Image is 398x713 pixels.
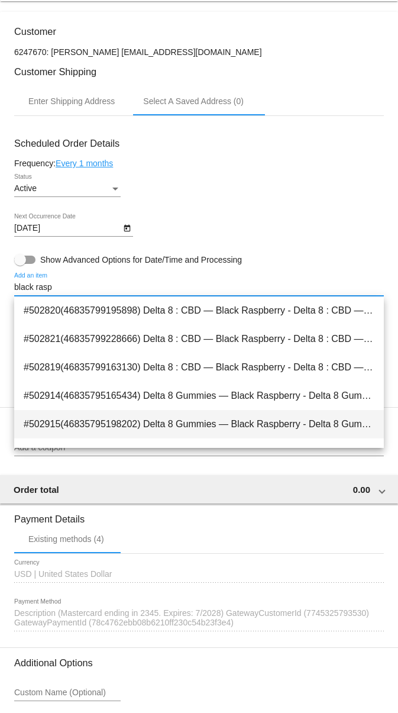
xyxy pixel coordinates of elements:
[143,96,244,106] div: Select A Saved Address (0)
[14,485,59,495] span: Order total
[40,254,242,266] span: Show Advanced Options for Date/Time and Processing
[14,138,384,149] h3: Scheduled Order Details
[121,221,133,234] button: Open calendar
[14,657,384,669] h3: Additional Options
[14,283,384,292] input: Add an item
[14,159,384,168] div: Frequency:
[14,569,112,579] span: USD | United States Dollar
[24,296,374,325] span: #502820(46835799195898) Delta 8 : CBD — Black Raspberry - Delta 8 : CBD — Black Raspberry - 2-Pac...
[14,184,121,193] mat-select: Status
[14,183,37,193] span: Active
[14,224,121,233] input: Next Occurrence Date
[24,325,374,353] span: #502821(46835799228666) Delta 8 : CBD — Black Raspberry - Delta 8 : CBD — Black Raspberry - 3-Pac...
[353,485,370,495] span: 0.00
[24,438,374,467] span: #502913(46835795132666) Delta 8 Gummies — Black Raspberry - Delta 8 Gummies — Black Raspberry - S...
[14,688,121,698] input: Custom Name (Optional)
[28,534,104,544] div: Existing methods (4)
[24,353,374,382] span: #502819(46835799163130) Delta 8 : CBD — Black Raspberry - Delta 8 : CBD — Black Raspberry - Singl...
[14,608,369,627] span: Description (Mastercard ending in 2345. Expires: 7/2028) GatewayCustomerId (7745325793530) Gatewa...
[14,66,384,78] h3: Customer Shipping
[56,159,113,168] a: Every 1 months
[24,382,374,410] span: #502914(46835795165434) Delta 8 Gummies — Black Raspberry - Delta 8 Gummies — Black Raspberry - 2...
[24,410,374,438] span: #502915(46835795198202) Delta 8 Gummies — Black Raspberry - Delta 8 Gummies — Black Raspberry - 3...
[28,96,115,106] div: Enter Shipping Address
[14,47,384,57] p: 6247670: [PERSON_NAME] [EMAIL_ADDRESS][DOMAIN_NAME]
[14,26,384,37] h3: Customer
[14,505,384,525] h3: Payment Details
